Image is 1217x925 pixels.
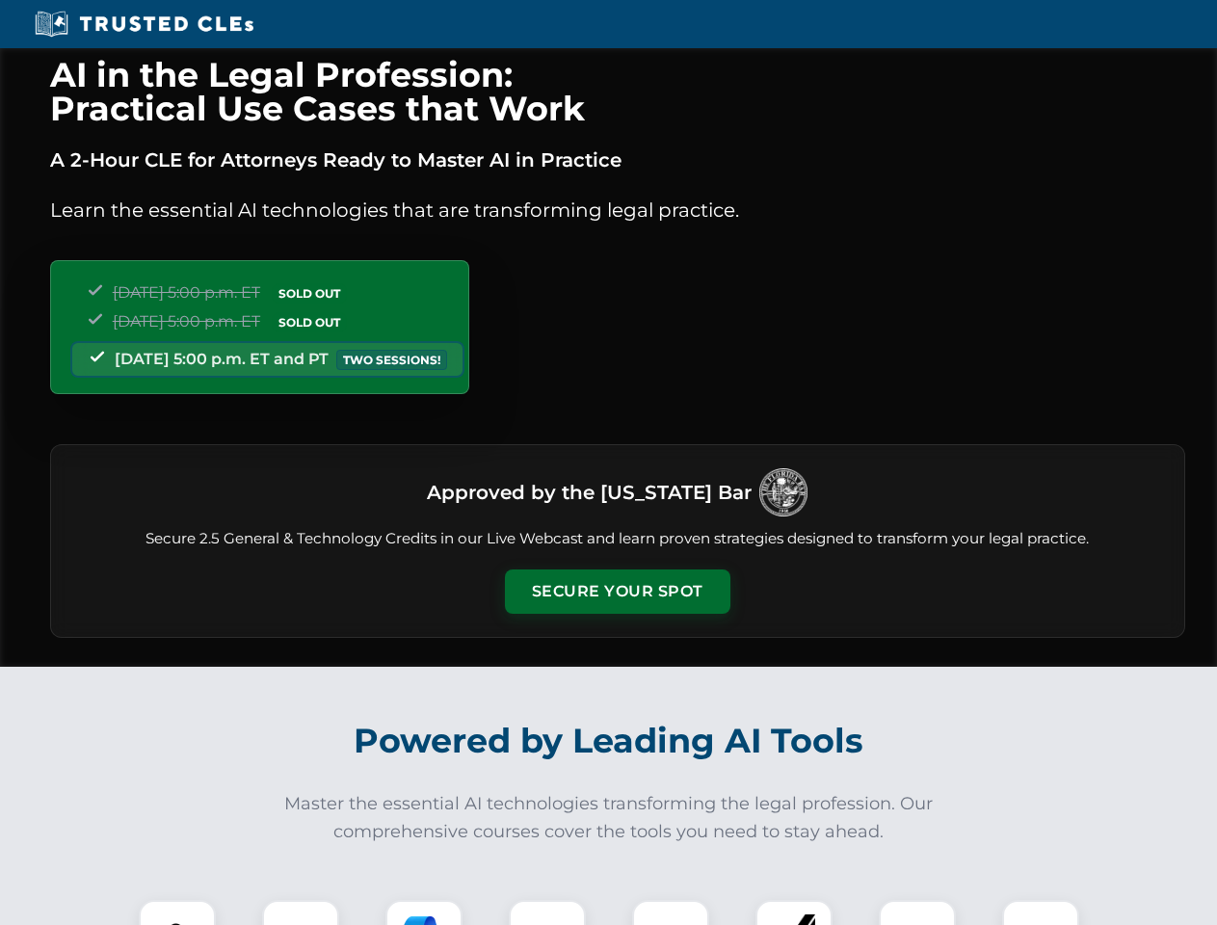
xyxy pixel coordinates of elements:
p: Learn the essential AI technologies that are transforming legal practice. [50,195,1185,225]
span: SOLD OUT [272,312,347,332]
button: Secure Your Spot [505,569,730,614]
span: [DATE] 5:00 p.m. ET [113,283,260,302]
h2: Powered by Leading AI Tools [75,707,1143,775]
img: Logo [759,468,807,516]
h3: Approved by the [US_STATE] Bar [427,475,752,510]
h1: AI in the Legal Profession: Practical Use Cases that Work [50,58,1185,125]
p: A 2-Hour CLE for Attorneys Ready to Master AI in Practice [50,145,1185,175]
p: Secure 2.5 General & Technology Credits in our Live Webcast and learn proven strategies designed ... [74,528,1161,550]
span: [DATE] 5:00 p.m. ET [113,312,260,330]
p: Master the essential AI technologies transforming the legal profession. Our comprehensive courses... [272,790,946,846]
img: Trusted CLEs [29,10,259,39]
span: SOLD OUT [272,283,347,304]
